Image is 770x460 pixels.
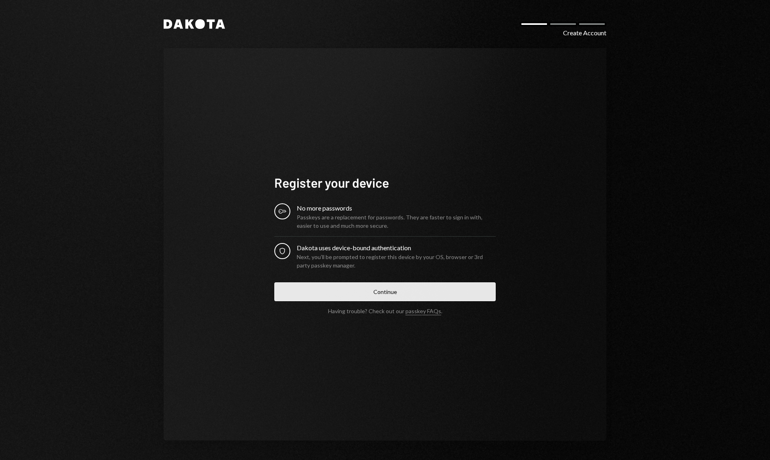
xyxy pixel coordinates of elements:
[297,203,496,213] div: No more passwords
[328,308,442,314] div: Having trouble? Check out our .
[274,282,496,301] button: Continue
[297,253,496,270] div: Next, you’ll be prompted to register this device by your OS, browser or 3rd party passkey manager.
[297,213,496,230] div: Passkeys are a replacement for passwords. They are faster to sign in with, easier to use and much...
[274,174,496,190] h1: Register your device
[563,28,606,38] div: Create Account
[405,308,441,315] a: passkey FAQs
[297,243,496,253] div: Dakota uses device-bound authentication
